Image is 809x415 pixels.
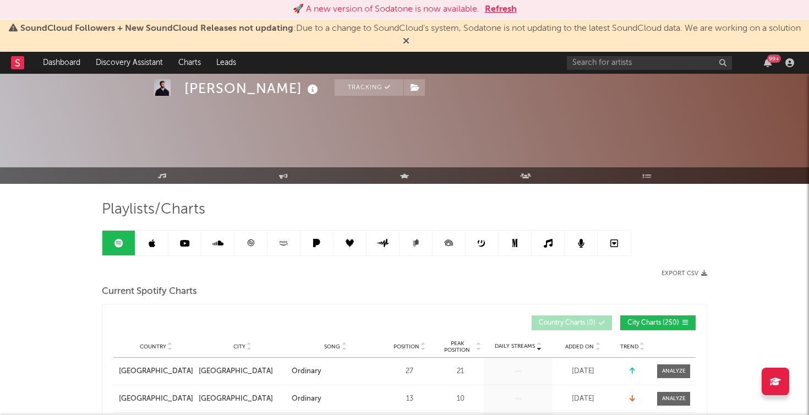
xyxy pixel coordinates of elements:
[199,394,286,405] a: [GEOGRAPHIC_DATA]
[567,56,732,70] input: Search for artists
[393,343,419,350] span: Position
[495,342,535,351] span: Daily Streams
[620,315,696,330] button: City Charts(250)
[539,320,595,326] span: Country Charts ( 0 )
[767,54,781,63] div: 99 +
[140,343,166,350] span: Country
[385,394,434,405] div: 13
[440,366,481,377] div: 21
[119,366,193,377] a: [GEOGRAPHIC_DATA]
[440,340,474,353] span: Peak Position
[292,366,379,377] a: Ordinary
[335,79,403,96] button: Tracking
[627,320,679,326] span: City Charts ( 250 )
[199,394,273,405] div: [GEOGRAPHIC_DATA]
[119,394,193,405] a: [GEOGRAPHIC_DATA]
[555,394,610,405] div: [DATE]
[292,366,321,377] div: Ordinary
[35,52,88,74] a: Dashboard
[209,52,244,74] a: Leads
[292,394,379,405] a: Ordinary
[171,52,209,74] a: Charts
[102,203,205,216] span: Playlists/Charts
[199,366,286,377] a: [GEOGRAPHIC_DATA]
[764,58,772,67] button: 99+
[233,343,245,350] span: City
[199,366,273,377] div: [GEOGRAPHIC_DATA]
[385,366,434,377] div: 27
[485,3,517,16] button: Refresh
[532,315,612,330] button: Country Charts(0)
[440,394,481,405] div: 10
[555,366,610,377] div: [DATE]
[662,270,707,277] button: Export CSV
[293,3,479,16] div: 🚀 A new version of Sodatone is now available.
[88,52,171,74] a: Discovery Assistant
[403,37,409,46] span: Dismiss
[620,343,638,350] span: Trend
[292,394,321,405] div: Ordinary
[565,343,594,350] span: Added On
[20,24,293,33] span: SoundCloud Followers + New SoundCloud Releases not updating
[20,24,801,33] span: : Due to a change to SoundCloud's system, Sodatone is not updating to the latest SoundCloud data....
[102,285,197,298] span: Current Spotify Charts
[324,343,340,350] span: Song
[184,79,321,97] div: [PERSON_NAME]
